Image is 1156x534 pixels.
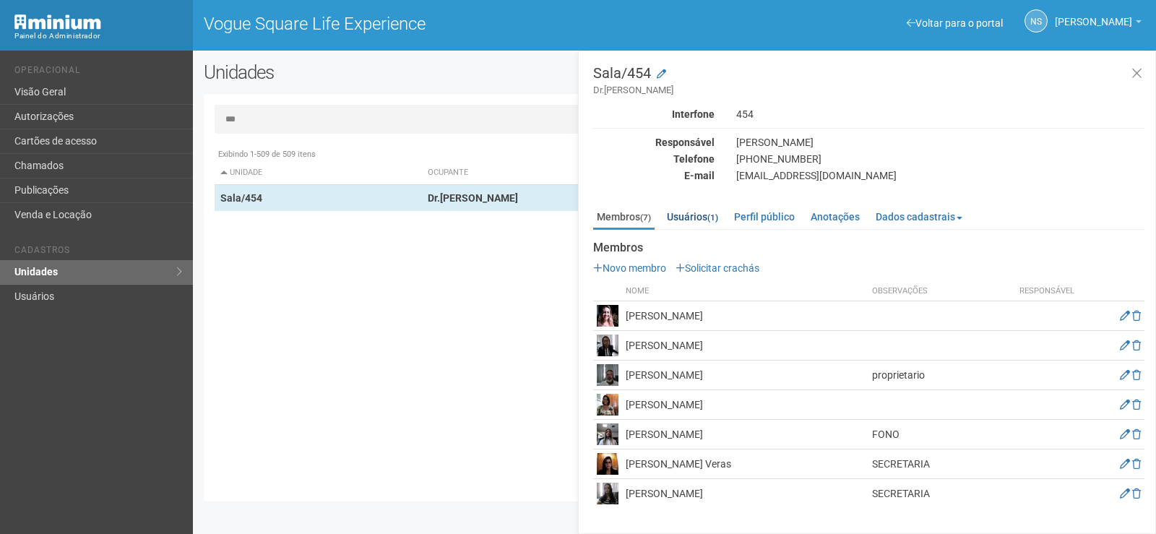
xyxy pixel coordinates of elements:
a: Editar membro [1120,429,1130,440]
th: Observações [868,282,1011,301]
td: [PERSON_NAME] [622,361,868,390]
a: Voltar para o portal [907,17,1003,29]
td: [PERSON_NAME] [622,479,868,509]
td: [PERSON_NAME] [622,301,868,331]
a: Excluir membro [1132,310,1141,322]
img: user.png [597,335,618,356]
div: 454 [725,108,1155,121]
strong: Dr.[PERSON_NAME] [428,192,518,204]
a: Editar membro [1120,310,1130,322]
img: user.png [597,305,618,327]
a: Excluir membro [1132,429,1141,440]
img: Minium [14,14,101,30]
div: Painel do Administrador [14,30,182,43]
h3: Sala/454 [593,66,1144,97]
small: (7) [640,212,651,223]
div: E-mail [582,169,725,182]
li: Cadastros [14,245,182,260]
a: Excluir membro [1132,458,1141,470]
td: [PERSON_NAME] Veras [622,449,868,479]
a: Usuários(1) [663,206,722,228]
td: [PERSON_NAME] [622,390,868,420]
a: Excluir membro [1132,488,1141,499]
span: Nicolle Silva [1055,2,1132,27]
th: Unidade: activate to sort column descending [215,161,423,185]
a: Modificar a unidade [657,67,666,82]
img: user.png [597,423,618,445]
a: [PERSON_NAME] [1055,18,1142,30]
a: NS [1025,9,1048,33]
a: Anotações [807,206,863,228]
a: Excluir membro [1132,399,1141,410]
a: Excluir membro [1132,369,1141,381]
a: Dados cadastrais [872,206,966,228]
img: user.png [597,453,618,475]
td: [PERSON_NAME] [622,331,868,361]
a: Editar membro [1120,369,1130,381]
div: Exibindo 1-509 de 509 itens [215,148,1134,161]
th: Responsável [1011,282,1083,301]
div: [PHONE_NUMBER] [725,152,1155,165]
h1: Vogue Square Life Experience [204,14,664,33]
td: [PERSON_NAME] [622,420,868,449]
li: Operacional [14,65,182,80]
small: Dr.[PERSON_NAME] [593,84,1144,97]
a: Editar membro [1120,399,1130,410]
td: FONO [868,420,1011,449]
img: user.png [597,483,618,504]
div: [EMAIL_ADDRESS][DOMAIN_NAME] [725,169,1155,182]
a: Membros(7) [593,206,655,230]
small: (1) [707,212,718,223]
td: proprietario [868,361,1011,390]
a: Solicitar crachás [676,262,759,274]
div: Responsável [582,136,725,149]
td: SECRETARIA [868,449,1011,479]
th: Ocupante: activate to sort column ascending [422,161,801,185]
th: Nome [622,282,868,301]
strong: Membros [593,241,1144,254]
div: [PERSON_NAME] [725,136,1155,149]
img: user.png [597,394,618,415]
div: Interfone [582,108,725,121]
td: SECRETARIA [868,479,1011,509]
a: Editar membro [1120,488,1130,499]
a: Editar membro [1120,458,1130,470]
h2: Unidades [204,61,584,83]
a: Editar membro [1120,340,1130,351]
a: Perfil público [730,206,798,228]
div: Telefone [582,152,725,165]
img: user.png [597,364,618,386]
strong: Sala/454 [220,192,262,204]
a: Excluir membro [1132,340,1141,351]
a: Novo membro [593,262,666,274]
